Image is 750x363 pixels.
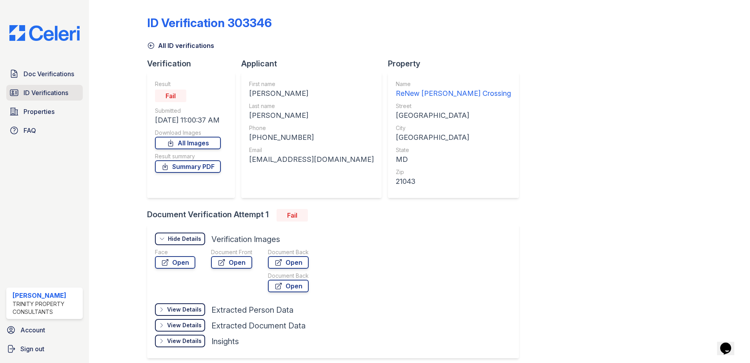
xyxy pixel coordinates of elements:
[211,320,306,331] div: Extracted Document Data
[396,110,511,121] div: [GEOGRAPHIC_DATA]
[241,58,388,69] div: Applicant
[268,248,309,256] div: Document Back
[268,280,309,292] a: Open
[396,80,511,99] a: Name ReNew [PERSON_NAME] Crossing
[249,88,374,99] div: [PERSON_NAME]
[396,176,511,187] div: 21043
[6,123,83,138] a: FAQ
[396,132,511,143] div: [GEOGRAPHIC_DATA]
[155,137,221,149] a: All Images
[249,80,374,88] div: First name
[3,322,86,338] a: Account
[13,300,80,316] div: Trinity Property Consultants
[277,209,308,222] div: Fail
[249,110,374,121] div: [PERSON_NAME]
[211,336,239,347] div: Insights
[249,102,374,110] div: Last name
[211,256,252,269] a: Open
[168,235,201,243] div: Hide Details
[147,41,214,50] a: All ID verifications
[155,129,221,137] div: Download Images
[24,69,74,79] span: Doc Verifications
[717,332,742,355] iframe: chat widget
[6,104,83,119] a: Properties
[24,126,36,135] span: FAQ
[268,256,309,269] a: Open
[155,152,221,160] div: Result summary
[155,107,221,115] div: Submitted
[268,272,309,280] div: Document Back
[396,168,511,176] div: Zip
[388,58,525,69] div: Property
[249,124,374,132] div: Phone
[396,146,511,154] div: State
[396,88,511,99] div: ReNew [PERSON_NAME] Crossing
[167,306,202,313] div: View Details
[6,66,83,82] a: Doc Verifications
[155,160,221,173] a: Summary PDF
[249,154,374,165] div: [EMAIL_ADDRESS][DOMAIN_NAME]
[211,248,252,256] div: Document Front
[167,337,202,345] div: View Details
[396,154,511,165] div: MD
[3,25,86,41] img: CE_Logo_Blue-a8612792a0a2168367f1c8372b55b34899dd931a85d93a1a3d3e32e68fde9ad4.png
[20,325,45,335] span: Account
[396,124,511,132] div: City
[211,234,280,245] div: Verification Images
[147,58,241,69] div: Verification
[155,80,221,88] div: Result
[6,85,83,101] a: ID Verifications
[396,80,511,88] div: Name
[396,102,511,110] div: Street
[249,146,374,154] div: Email
[249,132,374,143] div: [PHONE_NUMBER]
[155,115,221,126] div: [DATE] 11:00:37 AM
[24,88,68,97] span: ID Verifications
[147,209,525,222] div: Document Verification Attempt 1
[155,248,195,256] div: Face
[24,107,55,116] span: Properties
[13,291,80,300] div: [PERSON_NAME]
[20,344,44,354] span: Sign out
[147,16,272,30] div: ID Verification 303346
[155,90,186,102] div: Fail
[167,321,202,329] div: View Details
[3,341,86,357] a: Sign out
[155,256,195,269] a: Open
[211,304,293,315] div: Extracted Person Data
